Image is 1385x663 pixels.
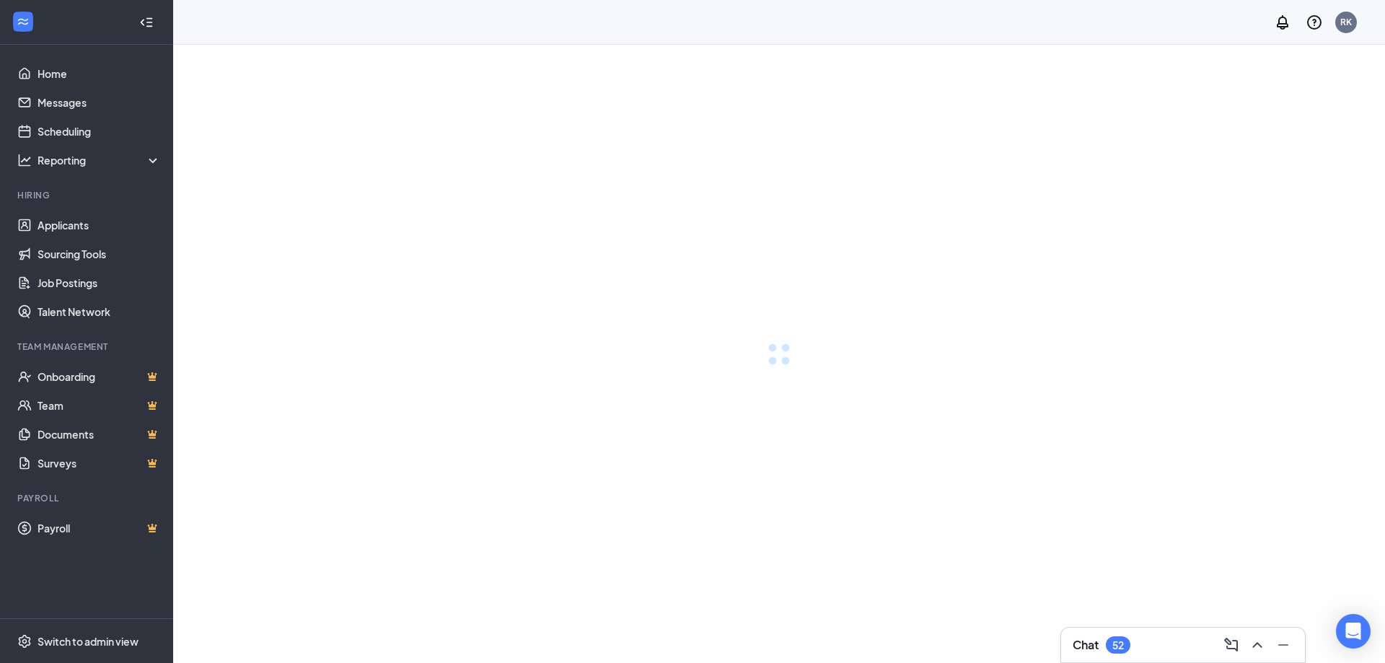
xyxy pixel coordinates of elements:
[1112,639,1124,651] div: 52
[1340,16,1352,28] div: RK
[38,240,161,268] a: Sourcing Tools
[139,15,154,30] svg: Collapse
[1249,636,1266,654] svg: ChevronUp
[1275,636,1292,654] svg: Minimize
[17,341,158,353] div: Team Management
[1336,614,1371,649] div: Open Intercom Messenger
[16,14,30,29] svg: WorkstreamLogo
[38,268,161,297] a: Job Postings
[38,634,138,649] div: Switch to admin view
[17,189,158,201] div: Hiring
[38,449,161,478] a: SurveysCrown
[38,362,161,391] a: OnboardingCrown
[1218,633,1241,657] button: ComposeMessage
[38,514,161,543] a: PayrollCrown
[38,59,161,88] a: Home
[17,492,158,504] div: Payroll
[17,634,32,649] svg: Settings
[1244,633,1267,657] button: ChevronUp
[1270,633,1293,657] button: Minimize
[38,211,161,240] a: Applicants
[38,153,162,167] div: Reporting
[1274,14,1291,31] svg: Notifications
[1073,637,1099,653] h3: Chat
[38,420,161,449] a: DocumentsCrown
[38,117,161,146] a: Scheduling
[1223,636,1240,654] svg: ComposeMessage
[38,297,161,326] a: Talent Network
[17,153,32,167] svg: Analysis
[38,391,161,420] a: TeamCrown
[1306,14,1323,31] svg: QuestionInfo
[38,88,161,117] a: Messages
